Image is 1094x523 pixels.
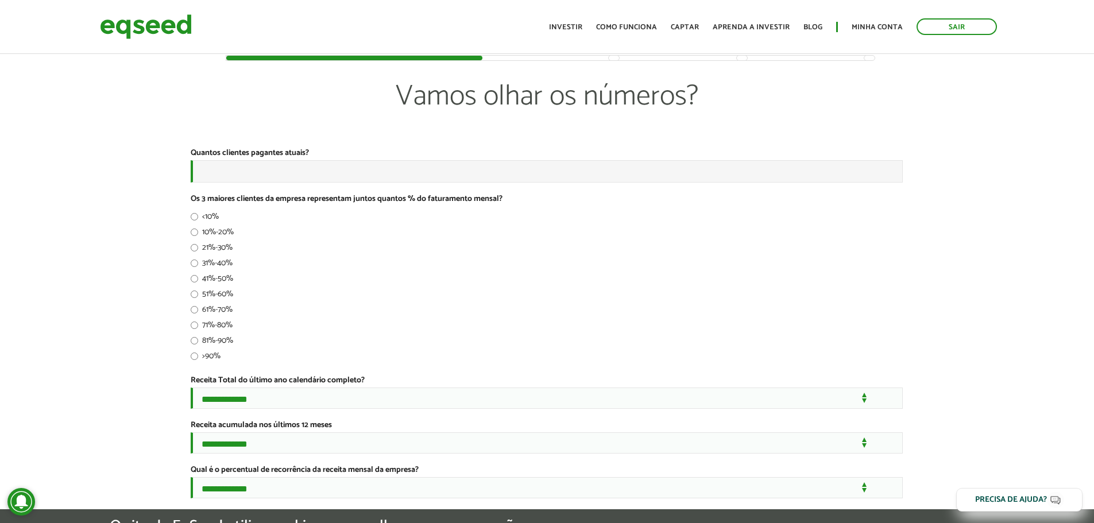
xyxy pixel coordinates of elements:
input: 61%-70% [191,306,198,313]
input: <10% [191,213,198,220]
label: Quantos clientes pagantes atuais? [191,149,309,157]
label: 51%-60% [191,290,233,302]
a: Investir [549,24,582,31]
a: Blog [803,24,822,31]
input: 81%-90% [191,337,198,344]
input: 41%-50% [191,275,198,282]
a: Sair [917,18,997,35]
a: Minha conta [852,24,903,31]
label: 61%-70% [191,306,233,317]
a: Como funciona [596,24,657,31]
label: 81%-90% [191,337,233,348]
label: <10% [191,213,219,224]
label: Qual é o percentual de recorrência da receita mensal da empresa? [191,466,419,474]
label: 21%-30% [191,244,233,255]
label: Os 3 maiores clientes da empresa representam juntos quantos % do faturamento mensal? [191,195,502,203]
label: 10%-20% [191,228,234,240]
label: 41%-50% [191,275,233,286]
input: 10%-20% [191,228,198,236]
input: 71%-80% [191,321,198,329]
label: >90% [191,352,221,364]
a: Aprenda a investir [713,24,790,31]
input: 31%-40% [191,259,198,267]
input: >90% [191,352,198,360]
input: 51%-60% [191,290,198,298]
label: Receita Total do último ano calendário completo? [191,377,365,385]
img: EqSeed [100,11,192,42]
label: Receita acumulada nos últimos 12 meses [191,421,332,429]
label: 71%-80% [191,321,233,333]
p: Vamos olhar os números? [226,79,867,148]
label: 31%-40% [191,259,233,271]
input: 21%-30% [191,244,198,251]
a: Captar [671,24,699,31]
